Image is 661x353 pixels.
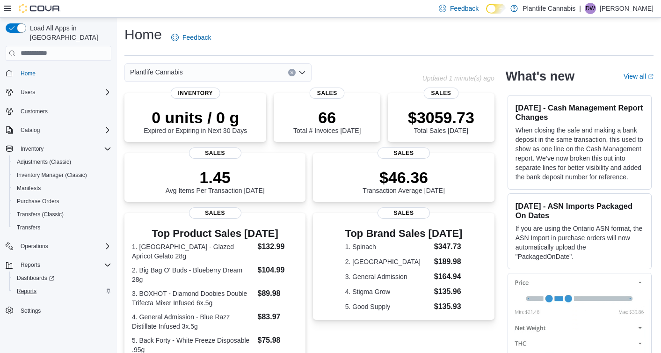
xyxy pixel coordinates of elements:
span: Manifests [17,184,41,192]
dd: $135.96 [434,286,463,297]
span: Reports [21,261,40,269]
h3: [DATE] - ASN Imports Packaged On Dates [516,201,644,220]
p: [PERSON_NAME] [600,3,654,14]
button: Users [17,87,39,98]
dd: $132.99 [258,241,298,252]
dd: $347.73 [434,241,463,252]
div: Avg Items Per Transaction [DATE] [166,168,265,194]
span: Manifests [13,183,111,194]
button: Catalog [17,125,44,136]
span: Settings [17,304,111,316]
span: Inventory Manager (Classic) [17,171,87,179]
span: Feedback [450,4,479,13]
dd: $189.98 [434,256,463,267]
button: Operations [2,240,115,253]
dt: 5. Good Supply [345,302,430,311]
span: Sales [310,88,345,99]
button: Inventory [17,143,47,154]
span: Purchase Orders [17,198,59,205]
span: Transfers (Classic) [17,211,64,218]
button: Reports [17,259,44,271]
dt: 2. Big Bag O' Buds - Blueberry Dream 28g [132,265,254,284]
a: Customers [17,106,51,117]
div: Dylan Wytinck [585,3,596,14]
button: Inventory [2,142,115,155]
input: Dark Mode [486,4,506,14]
span: Customers [17,105,111,117]
span: Home [21,70,36,77]
div: Total # Invoices [DATE] [293,108,361,134]
p: When closing the safe and making a bank deposit in the same transaction, this used to show as one... [516,125,644,182]
button: Reports [9,285,115,298]
button: Adjustments (Classic) [9,155,115,169]
span: Sales [189,147,241,159]
span: Dashboards [17,274,54,282]
span: Purchase Orders [13,196,111,207]
span: Home [17,67,111,79]
span: Operations [21,243,48,250]
span: Inventory [17,143,111,154]
span: Reports [17,259,111,271]
button: Operations [17,241,52,252]
a: Dashboards [13,272,58,284]
div: Total Sales [DATE] [408,108,474,134]
button: Customers [2,104,115,118]
img: Cova [19,4,61,13]
span: Adjustments (Classic) [13,156,111,168]
h1: Home [124,25,162,44]
span: Settings [21,307,41,315]
p: $46.36 [363,168,445,187]
a: Transfers (Classic) [13,209,67,220]
span: Dashboards [13,272,111,284]
button: Settings [2,303,115,317]
span: Load All Apps in [GEOGRAPHIC_DATA] [26,23,111,42]
button: Home [2,66,115,80]
dd: $83.97 [258,311,298,323]
span: Transfers [17,224,40,231]
h3: Top Brand Sales [DATE] [345,228,463,239]
dt: 4. General Admission - Blue Razz Distillate Infused 3x.5g [132,312,254,331]
a: Transfers [13,222,44,233]
p: 0 units / 0 g [144,108,247,127]
h2: What's new [506,69,574,84]
p: Updated 1 minute(s) ago [422,74,494,82]
p: | [579,3,581,14]
span: Operations [17,241,111,252]
span: Adjustments (Classic) [17,158,71,166]
button: Transfers (Classic) [9,208,115,221]
button: Catalog [2,124,115,137]
button: Inventory Manager (Classic) [9,169,115,182]
p: Plantlife Cannabis [523,3,575,14]
dd: $89.98 [258,288,298,299]
dt: 1. Spinach [345,242,430,251]
a: Inventory Manager (Classic) [13,169,91,181]
p: 66 [293,108,361,127]
a: Settings [17,305,44,316]
button: Reports [2,258,115,272]
a: Adjustments (Classic) [13,156,75,168]
button: Open list of options [298,69,306,76]
a: Home [17,68,39,79]
button: Manifests [9,182,115,195]
span: DW [586,3,595,14]
span: Customers [21,108,48,115]
span: Sales [189,207,241,219]
span: Plantlife Cannabis [130,66,183,78]
div: Expired or Expiring in Next 30 Days [144,108,247,134]
p: If you are using the Ontario ASN format, the ASN Import in purchase orders will now automatically... [516,224,644,261]
span: Catalog [17,125,111,136]
a: Dashboards [9,272,115,285]
span: Transfers (Classic) [13,209,111,220]
a: View allExternal link [624,73,654,80]
p: 1.45 [166,168,265,187]
span: Catalog [21,126,40,134]
dt: 3. General Admission [345,272,430,281]
h3: Top Product Sales [DATE] [132,228,298,239]
a: Feedback [167,28,215,47]
span: Inventory Manager (Classic) [13,169,111,181]
span: Reports [17,287,36,295]
span: Sales [378,147,430,159]
span: Inventory [170,88,220,99]
h3: [DATE] - Cash Management Report Changes [516,103,644,122]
